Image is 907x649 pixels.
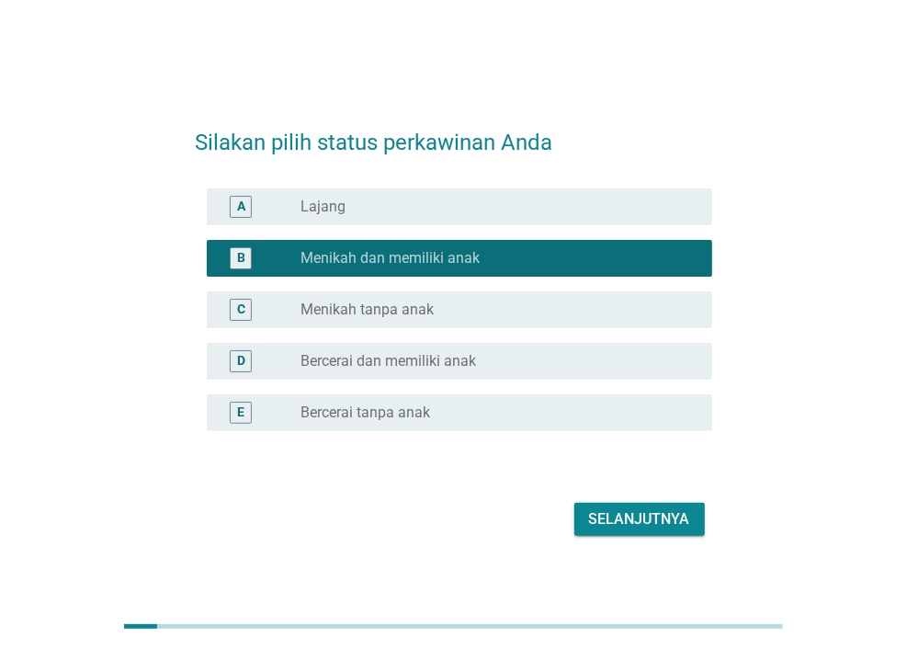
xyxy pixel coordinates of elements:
[196,108,712,159] h2: Silakan pilih status perkawinan Anda
[237,404,244,423] div: E
[237,352,245,371] div: D
[574,503,705,536] button: Selanjutnya
[237,249,245,268] div: B
[300,198,346,216] label: Lajang
[300,249,480,268] label: Menikah dan memiliki anak
[589,508,690,530] div: Selanjutnya
[300,301,434,319] label: Menikah tanpa anak
[237,198,245,217] div: A
[237,301,245,320] div: C
[300,404,430,422] label: Bercerai tanpa anak
[300,352,476,370] label: Bercerai dan memiliki anak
